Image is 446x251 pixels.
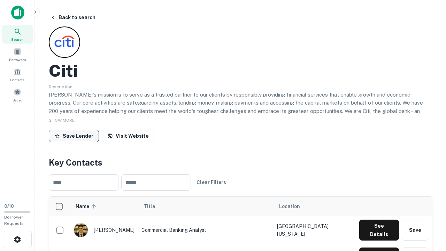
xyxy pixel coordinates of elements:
span: Search [11,37,24,42]
td: Commercial Banking Analyst [138,216,274,244]
iframe: Chat Widget [411,195,446,229]
img: 1753279374948 [74,223,88,237]
h2: Citi [49,61,78,81]
a: Search [2,25,33,44]
button: Back to search [47,11,98,24]
span: Borrowers [9,57,26,62]
th: Name [70,197,138,216]
button: Clear Filters [194,176,229,189]
span: Contacts [10,77,24,83]
button: See Details [359,220,399,241]
span: Borrower Requests [4,215,24,226]
img: capitalize-icon.png [11,6,24,20]
a: Borrowers [2,45,33,64]
span: Title [144,202,164,211]
span: 0 / 10 [4,204,14,209]
span: Description [49,84,72,89]
a: Visit Website [102,130,154,142]
button: Save [402,220,428,241]
button: Save Lender [49,130,99,142]
p: [PERSON_NAME]'s mission is to serve as a trusted partner to our clients by responsibly providing ... [49,91,432,132]
td: [GEOGRAPHIC_DATA], [US_STATE] [274,216,356,244]
span: Saved [13,97,23,103]
a: Contacts [2,65,33,84]
th: Title [138,197,274,216]
span: SHOW MORE [49,118,75,123]
div: [PERSON_NAME] [74,223,134,237]
span: Location [279,202,300,211]
th: Location [274,197,356,216]
span: Name [76,202,98,211]
h4: Key Contacts [49,156,432,169]
a: Saved [2,85,33,104]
